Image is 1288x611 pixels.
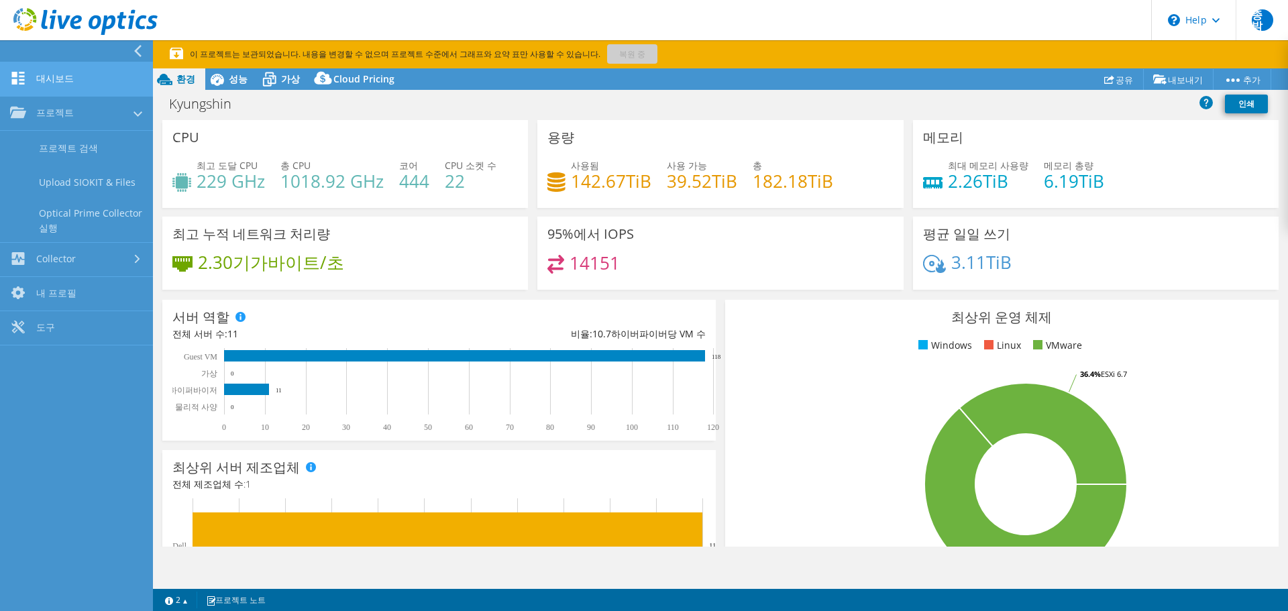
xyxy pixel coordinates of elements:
[1101,369,1127,379] tspan: ESXi 6.7
[1168,14,1180,26] svg: \n
[276,387,282,394] text: 11
[753,159,762,172] span: 총
[592,327,611,340] span: 10.7
[570,256,620,270] h4: 14151
[1080,369,1101,379] tspan: 36.4%
[923,130,963,145] h3: 메모리
[1225,95,1268,113] a: 인쇄
[1044,159,1093,172] span: 메모리 총량
[246,478,251,490] span: 1
[229,72,248,85] span: 성능
[1030,338,1082,353] li: VMware
[156,592,197,608] a: 2
[981,338,1021,353] li: Linux
[547,227,634,241] h3: 95%에서 IOPS
[1252,9,1273,31] span: 종박
[163,97,252,111] h1: Kyungshin
[261,423,269,432] text: 10
[399,159,418,172] span: 코어
[712,353,721,360] text: 118
[169,386,217,395] text: 하이퍼바이저
[1213,69,1271,90] a: 추가
[176,72,195,85] span: 환경
[923,227,1010,241] h3: 평균 일일 쓰기
[667,159,707,172] span: 사용 가능
[222,423,226,432] text: 0
[1094,69,1144,90] a: 공유
[626,423,638,432] text: 100
[445,174,496,188] h4: 22
[753,174,833,188] h4: 182.18TiB
[445,159,496,172] span: CPU 소켓 수
[709,541,716,549] text: 11
[1143,69,1214,90] a: 내보내기
[231,370,234,377] text: 0
[383,423,391,432] text: 40
[197,592,275,608] a: 프로젝트 노트
[197,159,258,172] span: 최고 도달 CPU
[948,159,1028,172] span: 최대 메모리 사용량
[399,174,429,188] h4: 444
[172,227,330,241] h3: 최고 누적 네트워크 처리량
[424,423,432,432] text: 50
[172,327,439,341] div: 전체 서버 수:
[302,423,310,432] text: 20
[667,174,737,188] h4: 39.52TiB
[280,159,311,172] span: 총 CPU
[201,369,217,378] text: 가상
[707,423,719,432] text: 120
[439,327,705,341] div: 비율: 하이버파이버당 VM 수
[948,174,1028,188] h4: 2.26TiB
[184,352,217,362] text: Guest VM
[587,423,595,432] text: 90
[951,255,1012,270] h4: 3.11TiB
[1044,174,1104,188] h4: 6.19TiB
[175,402,217,412] text: 물리적 사양
[172,477,706,492] h4: 전체 제조업체 수:
[667,423,679,432] text: 110
[735,310,1269,325] h3: 최상위 운영 체제
[172,310,229,325] h3: 서버 역할
[197,174,265,188] h4: 229 GHz
[506,423,514,432] text: 70
[198,255,344,270] h4: 2.30기가바이트/초
[547,130,574,145] h3: 용량
[546,423,554,432] text: 80
[342,423,350,432] text: 30
[915,338,972,353] li: Windows
[333,72,394,85] span: Cloud Pricing
[571,159,599,172] span: 사용됨
[170,47,827,62] p: 이 프로젝트는 보관되었습니다. 내용을 변경할 수 없으며 프로젝트 수준에서 그래프와 요약 표만 사용할 수 있습니다.
[227,327,238,340] span: 11
[281,72,300,85] span: 가상
[231,404,234,410] text: 0
[465,423,473,432] text: 60
[172,541,186,551] text: Dell
[172,460,300,475] h3: 최상위 서버 제조업체
[280,174,384,188] h4: 1018.92 GHz
[172,130,199,145] h3: CPU
[571,174,651,188] h4: 142.67TiB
